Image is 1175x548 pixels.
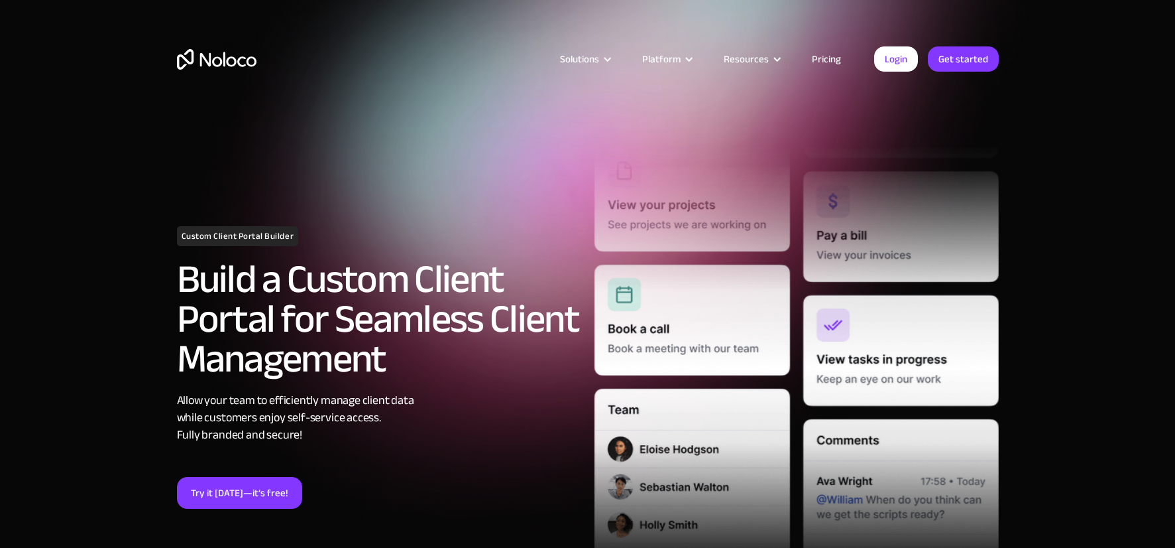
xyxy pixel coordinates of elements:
a: Pricing [795,50,858,68]
a: home [177,49,256,70]
div: Platform [626,50,707,68]
div: Resources [724,50,769,68]
h1: Custom Client Portal Builder [177,226,299,246]
div: Solutions [543,50,626,68]
div: Allow your team to efficiently manage client data while customers enjoy self-service access. Full... [177,392,581,444]
h2: Build a Custom Client Portal for Seamless Client Management [177,259,581,379]
div: Resources [707,50,795,68]
a: Try it [DATE]—it’s free! [177,477,302,509]
div: Solutions [560,50,599,68]
a: Get started [928,46,999,72]
div: Platform [642,50,681,68]
a: Login [874,46,918,72]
